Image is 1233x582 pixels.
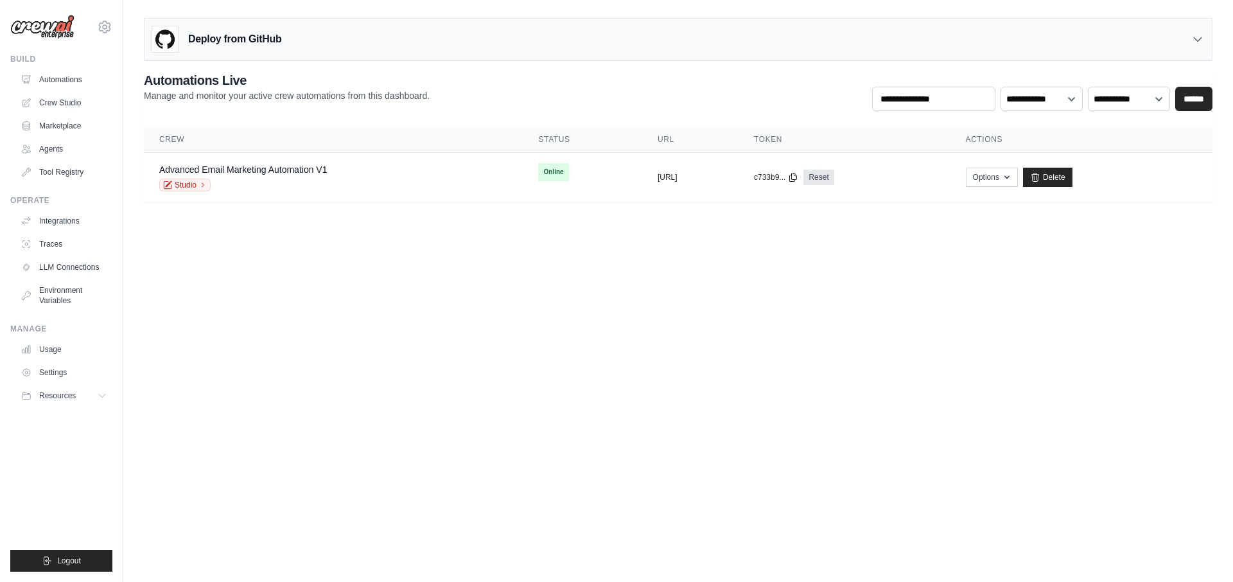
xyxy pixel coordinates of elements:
[144,127,523,153] th: Crew
[10,15,74,39] img: Logo
[15,69,112,90] a: Automations
[144,71,430,89] h2: Automations Live
[39,391,76,401] span: Resources
[642,127,739,153] th: URL
[159,179,211,191] a: Studio
[15,139,112,159] a: Agents
[15,257,112,278] a: LLM Connections
[803,170,834,185] a: Reset
[15,93,112,113] a: Crew Studio
[159,164,327,175] a: Advanced Email Marketing Automation V1
[10,550,112,572] button: Logout
[15,162,112,182] a: Tool Registry
[57,556,81,566] span: Logout
[10,324,112,334] div: Manage
[538,163,568,181] span: Online
[15,385,112,406] button: Resources
[144,89,430,102] p: Manage and monitor your active crew automations from this dashboard.
[15,211,112,231] a: Integrations
[1023,168,1072,187] a: Delete
[950,127,1212,153] th: Actions
[10,195,112,206] div: Operate
[523,127,642,153] th: Status
[188,31,281,47] h3: Deploy from GitHub
[152,26,178,52] img: GitHub Logo
[15,339,112,360] a: Usage
[15,234,112,254] a: Traces
[15,362,112,383] a: Settings
[15,116,112,136] a: Marketplace
[739,127,950,153] th: Token
[15,280,112,311] a: Environment Variables
[754,172,798,182] button: c733b9...
[10,54,112,64] div: Build
[966,168,1018,187] button: Options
